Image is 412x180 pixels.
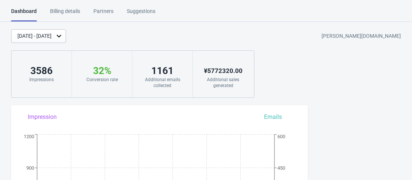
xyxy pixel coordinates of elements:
[19,65,64,77] div: 3586
[200,77,246,89] div: Additional sales generated
[200,65,246,77] div: ¥ 5772320.00
[19,77,64,83] div: Impressions
[322,30,401,43] div: [PERSON_NAME][DOMAIN_NAME]
[140,77,185,89] div: Additional emails collected
[277,165,285,171] tspan: 450
[11,7,37,21] div: Dashboard
[79,65,125,77] div: 32 %
[17,32,52,40] div: [DATE] - [DATE]
[24,134,34,139] tspan: 1200
[50,7,80,20] div: Billing details
[26,165,34,171] tspan: 900
[79,77,125,83] div: Conversion rate
[93,7,113,20] div: Partners
[140,65,185,77] div: 1161
[127,7,155,20] div: Suggestions
[277,134,285,139] tspan: 600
